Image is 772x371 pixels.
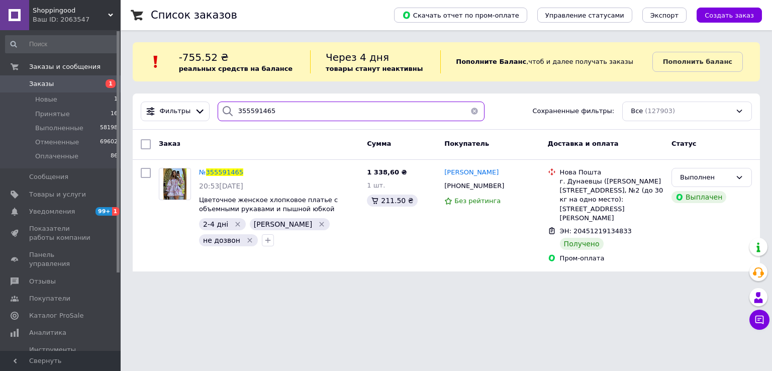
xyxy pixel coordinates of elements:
[367,181,385,189] span: 1 шт.
[151,9,237,21] h1: Список заказов
[326,65,423,72] b: товары станут неактивны
[29,79,54,88] span: Заказы
[35,152,78,161] span: Оплаченные
[179,65,293,72] b: реальных средств на балансе
[159,168,191,200] a: Фото товару
[199,182,243,190] span: 20:53[DATE]
[29,277,56,286] span: Отзывы
[29,172,68,181] span: Сообщения
[148,54,163,69] img: :exclamation:
[444,168,499,177] a: [PERSON_NAME]
[29,328,66,337] span: Аналитика
[29,311,83,320] span: Каталог ProSale
[444,182,504,190] span: [PHONE_NUMBER]
[254,220,312,228] span: [PERSON_NAME]
[206,168,243,176] span: 355591465
[234,220,242,228] svg: Удалить метку
[680,172,731,183] div: Выполнен
[454,197,501,205] span: Без рейтинга
[456,58,526,65] b: Пополните Баланс
[326,51,389,63] span: Через 4 дня
[560,227,632,235] span: ЭН: 20451219134833
[111,152,118,161] span: 86
[548,140,619,147] span: Доставка и оплата
[95,207,112,216] span: 99+
[33,15,121,24] div: Ваш ID: 2063547
[650,12,679,19] span: Экспорт
[199,196,338,222] a: Цветочное женское хлопковое платье с объемными рукавами и пышной юбкой Sms9398
[560,168,663,177] div: Нова Пошта
[560,254,663,263] div: Пром-оплата
[246,236,254,244] svg: Удалить метку
[29,294,70,303] span: Покупатели
[203,220,228,228] span: 2-4 дні
[100,138,118,147] span: 69602
[631,107,643,116] span: Все
[749,310,769,330] button: Чат с покупателем
[560,177,663,223] div: г. Дунаевцы ([PERSON_NAME][STREET_ADDRESS], №2 (до 30 кг на одно место): [STREET_ADDRESS][PERSON_...
[159,140,180,147] span: Заказ
[532,107,614,116] span: Сохраненные фильтры:
[545,12,624,19] span: Управление статусами
[160,107,191,116] span: Фильтры
[663,58,732,65] b: Пополнить баланс
[537,8,632,23] button: Управление статусами
[642,8,687,23] button: Экспорт
[35,95,57,104] span: Новые
[35,138,79,147] span: Отмененные
[367,140,391,147] span: Сумма
[179,51,229,63] span: -755.52 ₴
[203,236,240,244] span: не дозвон
[218,102,485,121] input: Поиск по номеру заказа, ФИО покупателя, номеру телефона, Email, номеру накладной
[697,8,762,23] button: Создать заказ
[687,11,762,19] a: Создать заказ
[444,168,499,176] span: [PERSON_NAME]
[5,35,119,53] input: Поиск
[645,107,675,115] span: (127903)
[318,220,326,228] svg: Удалить метку
[106,79,116,88] span: 1
[35,124,83,133] span: Выполненные
[402,11,519,20] span: Скачать отчет по пром-оплате
[163,168,187,200] img: Фото товару
[367,195,417,207] div: 211.50 ₴
[29,345,93,363] span: Инструменты вебмастера и SEO
[560,238,604,250] div: Получено
[114,95,118,104] span: 1
[33,6,108,15] span: Shoppingood
[367,168,407,176] span: 1 338,60 ₴
[29,62,101,71] span: Заказы и сообщения
[112,207,120,216] span: 1
[671,191,726,203] div: Выплачен
[444,140,489,147] span: Покупатель
[29,224,93,242] span: Показатели работы компании
[440,50,652,73] div: , чтоб и далее получать заказы
[29,250,93,268] span: Панель управления
[29,190,86,199] span: Товары и услуги
[29,207,75,216] span: Уведомления
[111,110,118,119] span: 16
[652,52,743,72] a: Пополнить баланс
[705,12,754,19] span: Создать заказ
[394,8,527,23] button: Скачать отчет по пром-оплате
[100,124,118,133] span: 58198
[199,168,206,176] span: №
[464,102,485,121] button: Очистить
[671,140,697,147] span: Статус
[199,168,243,176] a: №355591465
[35,110,70,119] span: Принятые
